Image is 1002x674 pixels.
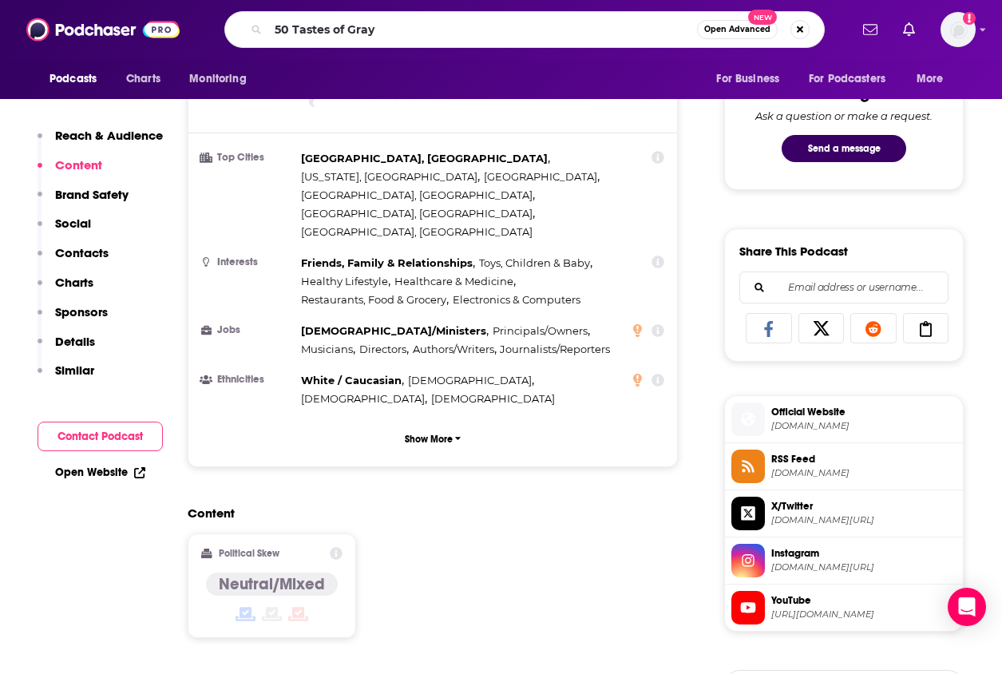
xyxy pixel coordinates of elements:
span: Healthy Lifestyle [301,275,388,287]
span: anchor.fm [771,467,956,479]
span: Electronics & Computers [453,293,580,306]
span: , [301,254,475,272]
span: [US_STATE], [GEOGRAPHIC_DATA] [301,170,477,183]
p: Show More [405,434,453,445]
a: Share on Reddit [850,313,897,343]
p: Content [55,157,102,172]
span: Authors/Writers [413,343,494,355]
span: Friends, Family & Relationships [301,256,473,269]
span: [GEOGRAPHIC_DATA], [GEOGRAPHIC_DATA] [301,188,533,201]
span: , [394,272,516,291]
span: , [359,340,409,359]
p: Similar [55,363,94,378]
button: open menu [905,64,964,94]
a: RSS Feed[DOMAIN_NAME] [731,450,956,483]
p: Reach & Audience [55,128,163,143]
a: Share on X/Twitter [798,313,845,343]
span: Directors [359,343,406,355]
button: Reach & Audience [38,128,163,157]
button: Sponsors [38,304,108,334]
span: , [493,322,590,340]
span: , [408,371,534,390]
span: [GEOGRAPHIC_DATA] [484,170,597,183]
span: [DEMOGRAPHIC_DATA] [301,392,425,405]
span: , [301,186,535,204]
button: Send a message [782,135,906,162]
svg: Add a profile image [963,12,976,25]
img: Podchaser - Follow, Share and Rate Podcasts [26,14,180,45]
button: Content [38,157,102,187]
a: X/Twitter[DOMAIN_NAME][URL] [731,497,956,530]
span: [DEMOGRAPHIC_DATA] [408,374,532,387]
input: Email address or username... [753,272,935,303]
h2: Content [188,505,665,521]
span: Open Advanced [704,26,770,34]
span: , [301,340,355,359]
p: Details [55,334,95,349]
a: Share on Facebook [746,313,792,343]
span: https://www.youtube.com/@maryfurlongassociates2779 [771,609,956,620]
a: Copy Link [903,313,949,343]
span: More [917,68,944,90]
div: Search podcasts, credits, & more... [224,11,825,48]
span: [DEMOGRAPHIC_DATA]/Ministers [301,324,486,337]
span: For Business [716,68,779,90]
span: Principals/Owners [493,324,588,337]
button: Charts [38,275,93,304]
div: Search followers [739,272,949,303]
span: Podcasts [50,68,97,90]
span: Instagram [771,546,956,561]
span: White / Caucasian [301,374,402,387]
span: , [413,340,497,359]
button: Details [38,334,95,363]
span: , [479,254,592,272]
h3: Top Cities [201,153,295,163]
span: [DEMOGRAPHIC_DATA] [431,392,555,405]
h3: Interests [201,257,295,268]
span: instagram.com/maryfurlongassociates [771,561,956,573]
span: , [484,168,600,186]
a: Open Website [55,466,145,479]
span: , [301,272,390,291]
button: Social [38,216,91,245]
p: Social [55,216,91,231]
span: , [301,322,489,340]
div: Open Intercom Messenger [948,588,986,626]
span: Monitoring [189,68,246,90]
span: , [301,168,480,186]
h3: Share This Podcast [739,244,848,259]
span: YouTube [771,593,956,608]
a: YouTube[URL][DOMAIN_NAME] [731,591,956,624]
span: Toys, Children & Baby [479,256,590,269]
span: , [301,390,427,408]
span: [GEOGRAPHIC_DATA], [GEOGRAPHIC_DATA] [301,225,533,238]
button: open menu [38,64,117,94]
span: Charts [126,68,160,90]
a: Show notifications dropdown [857,16,884,43]
span: twitter.com/maryfurlong [771,514,956,526]
span: Journalists/Reporters [500,343,610,355]
button: Brand Safety [38,187,129,216]
button: Similar [38,363,94,392]
span: , [301,149,550,168]
a: Show notifications dropdown [897,16,921,43]
span: Musicians [301,343,353,355]
a: Instagram[DOMAIN_NAME][URL] [731,544,956,577]
button: open menu [798,64,909,94]
span: maryfurlong.com [771,420,956,432]
button: Contact Podcast [38,422,163,451]
p: Contacts [55,245,109,260]
h3: Jobs [201,325,295,335]
span: , [301,204,535,223]
button: Show More [201,424,664,454]
span: X/Twitter [771,499,956,513]
span: , [301,291,449,309]
p: Charts [55,275,93,290]
h2: Political Skew [219,548,279,559]
span: RSS Feed [771,452,956,466]
span: New [748,10,777,25]
button: open menu [178,64,267,94]
span: Healthcare & Medicine [394,275,513,287]
span: Restaurants, Food & Grocery [301,293,446,306]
